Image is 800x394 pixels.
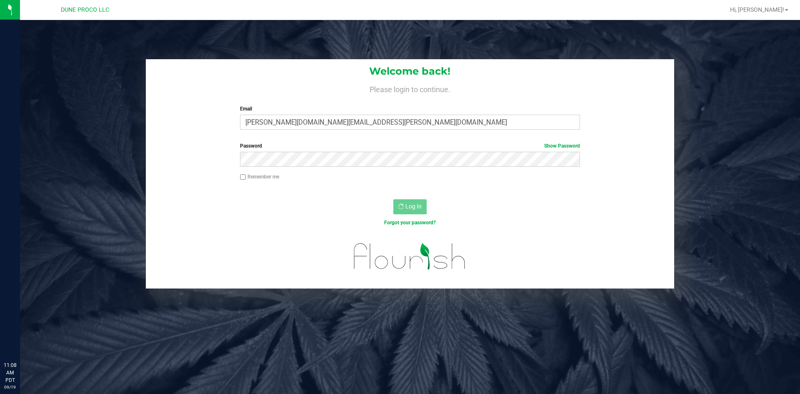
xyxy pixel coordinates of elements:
span: Log In [405,203,422,210]
a: Show Password [544,143,580,149]
img: flourish_logo.svg [344,235,476,278]
a: Forgot your password? [384,220,436,226]
p: 11:08 AM PDT [4,361,16,384]
label: Email [240,105,580,113]
label: Remember me [240,173,279,181]
span: Hi, [PERSON_NAME]! [730,6,784,13]
h1: Welcome back! [146,66,674,77]
span: DUNE PROCO LLC [61,6,109,13]
h4: Please login to continue. [146,83,674,93]
span: Password [240,143,262,149]
button: Log In [393,199,427,214]
p: 09/19 [4,384,16,390]
input: Remember me [240,174,246,180]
